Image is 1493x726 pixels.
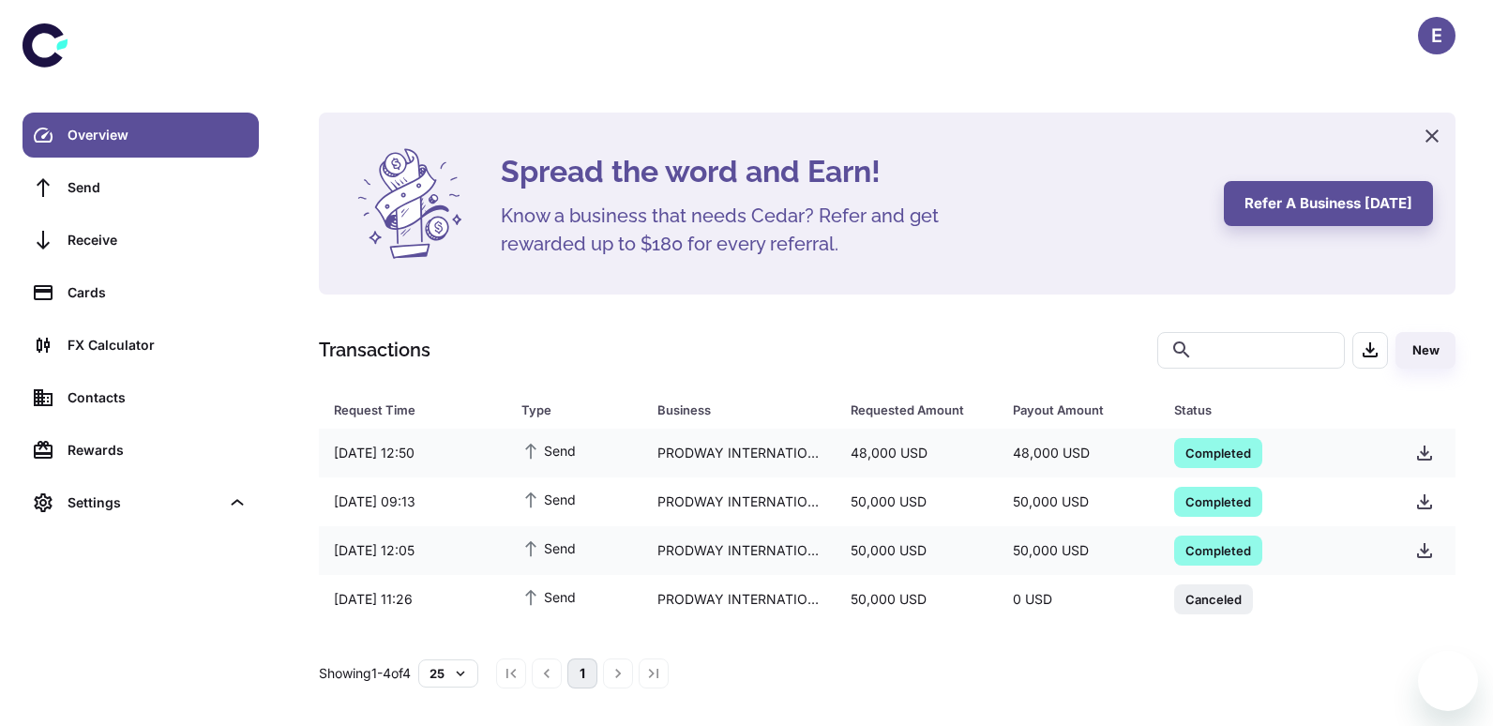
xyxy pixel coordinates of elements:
[319,484,506,520] div: [DATE] 09:13
[642,582,837,617] div: PRODWAY INTERNATIONAL
[521,397,635,423] span: Type
[23,428,259,473] a: Rewards
[521,537,576,558] span: Send
[68,230,248,250] div: Receive
[68,177,248,198] div: Send
[418,659,478,688] button: 25
[334,397,475,423] div: Request Time
[1013,397,1127,423] div: Payout Amount
[998,533,1159,568] div: 50,000 USD
[334,397,499,423] span: Request Time
[319,533,506,568] div: [DATE] 12:05
[851,397,989,423] span: Requested Amount
[998,435,1159,471] div: 48,000 USD
[1418,651,1478,711] iframe: Button to launch messaging window
[319,336,430,364] h1: Transactions
[23,165,259,210] a: Send
[23,113,259,158] a: Overview
[642,533,837,568] div: PRODWAY INTERNATIONAL
[493,658,671,688] nav: pagination navigation
[521,489,576,509] span: Send
[836,582,997,617] div: 50,000 USD
[1418,17,1455,54] button: E
[68,440,248,461] div: Rewards
[1013,397,1152,423] span: Payout Amount
[521,586,576,607] span: Send
[68,387,248,408] div: Contacts
[23,218,259,263] a: Receive
[68,125,248,145] div: Overview
[836,533,997,568] div: 50,000 USD
[23,323,259,368] a: FX Calculator
[23,270,259,315] a: Cards
[68,492,219,513] div: Settings
[836,484,997,520] div: 50,000 USD
[319,582,506,617] div: [DATE] 11:26
[319,435,506,471] div: [DATE] 12:50
[1174,443,1262,461] span: Completed
[501,202,970,258] h5: Know a business that needs Cedar? Refer and get rewarded up to $180 for every referral.
[1174,589,1253,608] span: Canceled
[567,658,597,688] button: page 1
[1174,397,1353,423] div: Status
[851,397,965,423] div: Requested Amount
[501,149,1201,194] h4: Spread the word and Earn!
[1174,492,1262,510] span: Completed
[998,582,1159,617] div: 0 USD
[319,663,411,684] p: Showing 1-4 of 4
[642,484,837,520] div: PRODWAY INTERNATIONAL
[1224,181,1433,226] button: Refer a business [DATE]
[68,282,248,303] div: Cards
[836,435,997,471] div: 48,000 USD
[1395,332,1455,369] button: New
[1174,397,1378,423] span: Status
[68,335,248,355] div: FX Calculator
[23,480,259,525] div: Settings
[521,440,576,461] span: Send
[642,435,837,471] div: PRODWAY INTERNATIONAL
[1174,540,1262,559] span: Completed
[23,375,259,420] a: Contacts
[521,397,611,423] div: Type
[998,484,1159,520] div: 50,000 USD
